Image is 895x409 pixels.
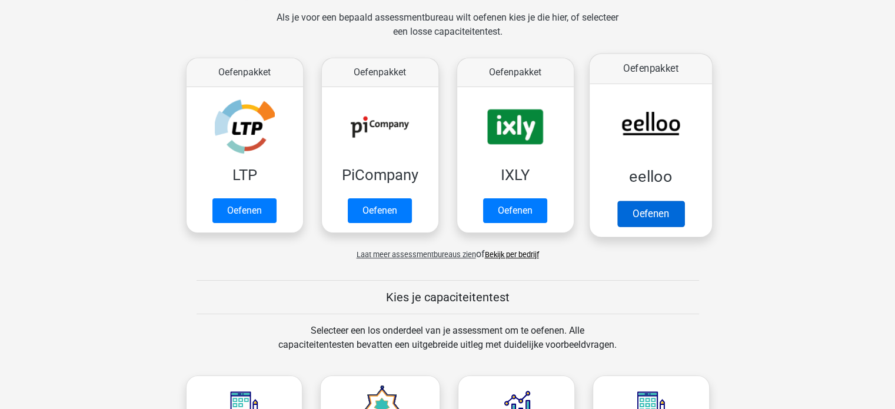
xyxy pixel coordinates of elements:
div: Als je voor een bepaald assessmentbureau wilt oefenen kies je die hier, of selecteer een losse ca... [267,11,628,53]
a: Oefenen [348,198,412,223]
h5: Kies je capaciteitentest [197,290,699,304]
div: Selecteer een los onderdeel van je assessment om te oefenen. Alle capaciteitentesten bevatten een... [267,324,628,366]
a: Oefenen [617,201,684,227]
span: Laat meer assessmentbureaus zien [357,250,476,259]
a: Oefenen [212,198,277,223]
a: Bekijk per bedrijf [485,250,539,259]
a: Oefenen [483,198,547,223]
div: of [177,238,718,261]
